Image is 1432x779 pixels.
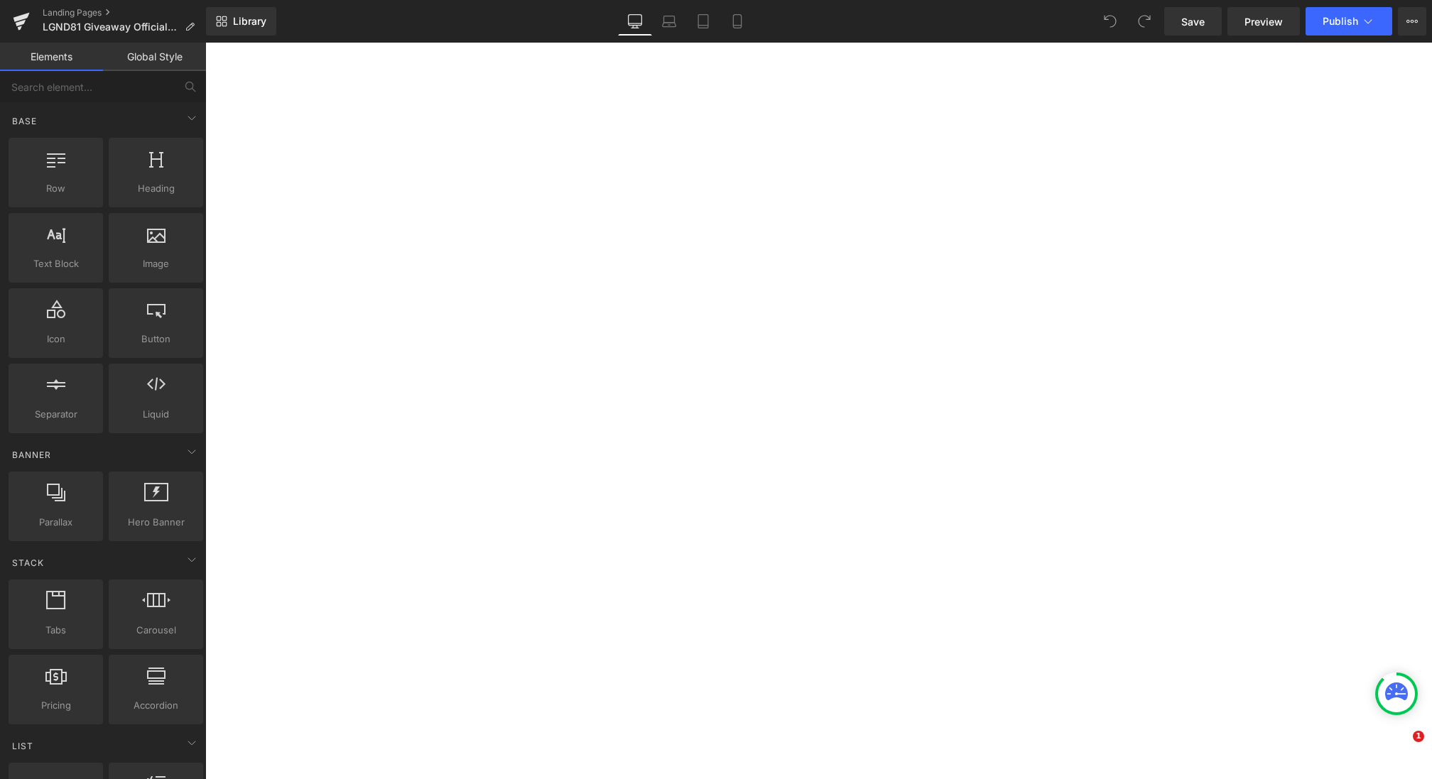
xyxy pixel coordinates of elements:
[11,114,38,128] span: Base
[13,181,99,196] span: Row
[43,7,206,18] a: Landing Pages
[1398,7,1426,36] button: More
[113,181,199,196] span: Heading
[11,739,35,753] span: List
[13,332,99,347] span: Icon
[13,256,99,271] span: Text Block
[11,448,53,462] span: Banner
[13,515,99,530] span: Parallax
[618,7,652,36] a: Desktop
[113,698,199,713] span: Accordion
[11,556,45,570] span: Stack
[652,7,686,36] a: Laptop
[113,332,199,347] span: Button
[113,515,199,530] span: Hero Banner
[1096,7,1124,36] button: Undo
[43,21,179,33] span: LGND81 Giveaway Official Rules
[1413,731,1424,742] span: 1
[1181,14,1205,29] span: Save
[686,7,720,36] a: Tablet
[103,43,206,71] a: Global Style
[233,15,266,28] span: Library
[13,698,99,713] span: Pricing
[1384,731,1418,765] iframe: Intercom live chat
[206,7,276,36] a: New Library
[1244,14,1283,29] span: Preview
[13,407,99,422] span: Separator
[13,623,99,638] span: Tabs
[1130,7,1159,36] button: Redo
[113,407,199,422] span: Liquid
[113,623,199,638] span: Carousel
[1227,7,1300,36] a: Preview
[1306,7,1392,36] button: Publish
[1323,16,1358,27] span: Publish
[113,256,199,271] span: Image
[720,7,754,36] a: Mobile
